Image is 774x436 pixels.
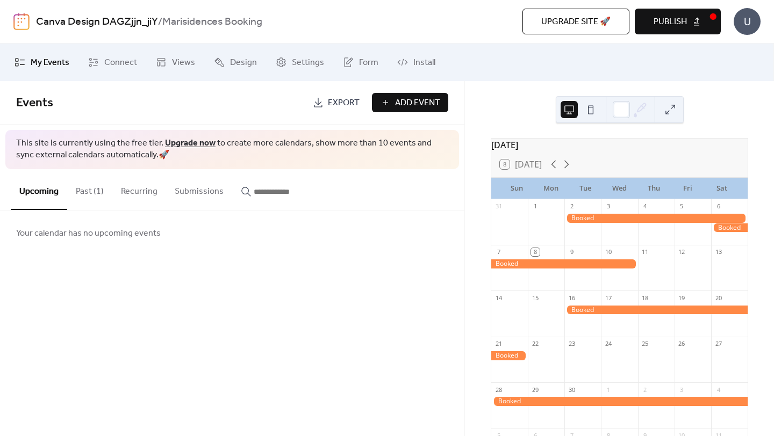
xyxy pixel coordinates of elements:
div: Mon [534,178,569,199]
span: Views [172,56,195,69]
div: 8 [531,248,539,256]
div: 12 [678,248,686,256]
div: 9 [568,248,576,256]
a: Connect [80,48,145,77]
a: Form [335,48,386,77]
div: 10 [604,248,612,256]
div: 16 [568,294,576,302]
div: 21 [494,340,503,348]
div: U [734,8,761,35]
div: 7 [494,248,503,256]
div: 23 [568,340,576,348]
button: Add Event [372,93,448,112]
div: 24 [604,340,612,348]
span: Install [413,56,435,69]
div: Booked [491,259,638,268]
img: logo [13,13,30,30]
div: 15 [531,294,539,302]
span: Form [359,56,378,69]
div: 2 [568,202,576,210]
div: Tue [568,178,603,199]
div: 19 [678,294,686,302]
div: 28 [494,386,503,394]
button: Submissions [166,169,232,209]
div: 3 [604,202,612,210]
div: 4 [641,202,649,210]
div: Sun [500,178,534,199]
div: Booked [491,351,528,360]
div: Booked [711,223,748,232]
div: 30 [568,386,576,394]
b: / [158,12,162,32]
button: Recurring [112,169,166,209]
span: Connect [104,56,137,69]
a: Views [148,48,203,77]
a: Settings [268,48,332,77]
span: Add Event [395,97,440,110]
div: Thu [636,178,671,199]
div: 17 [604,294,612,302]
div: 13 [714,248,722,256]
div: 27 [714,340,722,348]
div: Booked [564,214,748,223]
a: My Events [6,48,77,77]
div: 26 [678,340,686,348]
div: 31 [494,202,503,210]
div: 3 [678,386,686,394]
span: Settings [292,56,324,69]
button: Upcoming [11,169,67,210]
div: Sat [705,178,739,199]
span: Your calendar has no upcoming events [16,227,161,240]
div: Fri [671,178,705,199]
button: Publish [635,9,721,34]
div: Wed [603,178,637,199]
b: Marisidences Booking [162,12,262,32]
div: 5 [678,202,686,210]
button: Past (1) [67,169,112,209]
div: 1 [604,386,612,394]
a: Canva Design DAGZjjn_jiY [36,12,158,32]
div: 29 [531,386,539,394]
span: Design [230,56,257,69]
div: 6 [714,202,722,210]
div: [DATE] [491,139,748,151]
div: 11 [641,248,649,256]
span: My Events [31,56,69,69]
a: Export [305,93,368,112]
div: Booked [564,306,748,315]
div: 4 [714,386,722,394]
div: 2 [641,386,649,394]
span: Export [328,97,360,110]
button: Upgrade site 🚀 [522,9,629,34]
div: 20 [714,294,722,302]
span: Upgrade site 🚀 [541,16,611,28]
div: 18 [641,294,649,302]
a: Install [389,48,443,77]
div: 22 [531,340,539,348]
a: Upgrade now [165,135,216,151]
div: 1 [531,202,539,210]
div: 14 [494,294,503,302]
span: Publish [654,16,687,28]
div: Booked [491,397,748,406]
div: 25 [641,340,649,348]
span: Events [16,91,53,115]
a: Design [206,48,265,77]
span: This site is currently using the free tier. to create more calendars, show more than 10 events an... [16,137,448,162]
